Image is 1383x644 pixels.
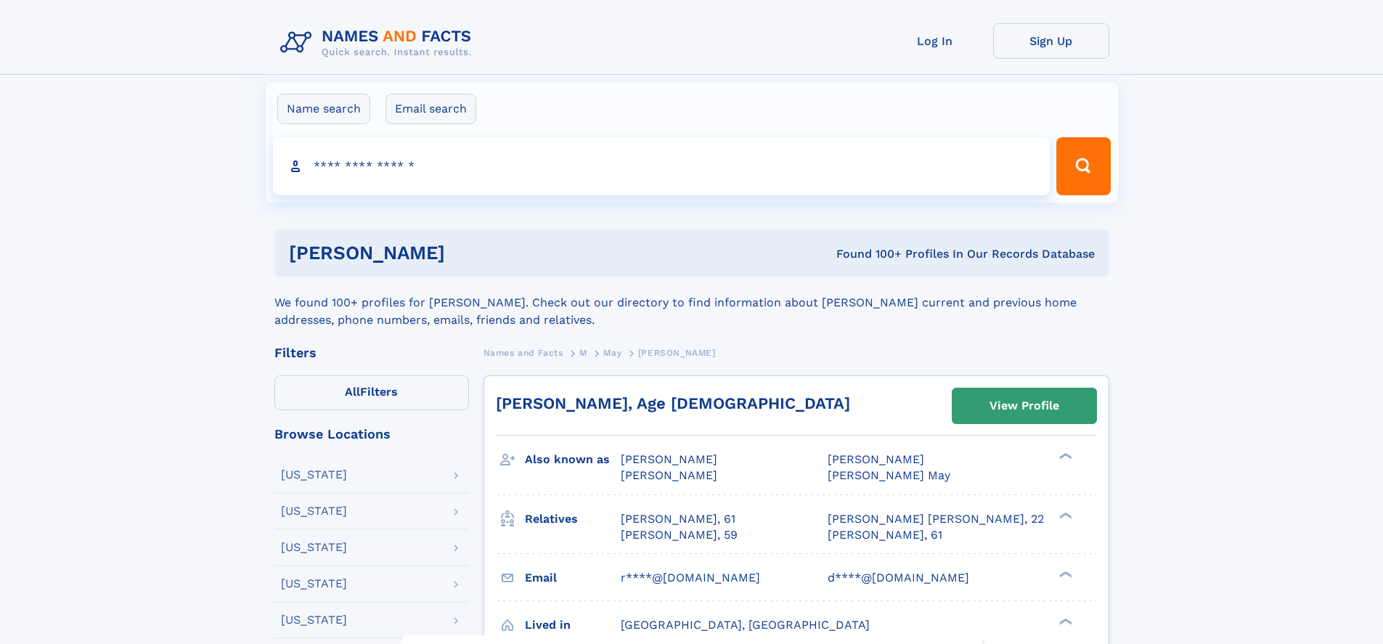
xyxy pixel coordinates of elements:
div: [US_STATE] [281,614,347,626]
div: ❯ [1056,510,1073,520]
div: [US_STATE] [281,469,347,481]
div: [US_STATE] [281,542,347,553]
label: Filters [274,375,469,410]
span: [PERSON_NAME] [621,468,717,482]
div: Filters [274,346,469,359]
h3: Relatives [525,507,621,531]
a: View Profile [952,388,1096,423]
a: [PERSON_NAME] [PERSON_NAME], 22 [828,511,1044,527]
div: View Profile [990,389,1059,423]
span: All [345,385,360,399]
a: [PERSON_NAME], 61 [621,511,735,527]
a: Sign Up [993,23,1109,59]
a: [PERSON_NAME], 61 [828,527,942,543]
label: Email search [385,94,476,124]
div: Browse Locations [274,428,469,441]
a: May [603,343,621,362]
input: search input [273,137,1050,195]
span: May [603,348,621,358]
span: [GEOGRAPHIC_DATA], [GEOGRAPHIC_DATA] [621,618,870,632]
div: ❯ [1056,616,1073,626]
span: M [579,348,587,358]
div: ❯ [1056,569,1073,579]
h3: Lived in [525,613,621,637]
span: [PERSON_NAME] [638,348,716,358]
h1: [PERSON_NAME] [289,244,641,262]
div: We found 100+ profiles for [PERSON_NAME]. Check out our directory to find information about [PERS... [274,277,1109,329]
div: ❯ [1056,452,1073,461]
span: [PERSON_NAME] [828,452,924,466]
button: Search Button [1056,137,1110,195]
h3: Also known as [525,447,621,472]
span: [PERSON_NAME] May [828,468,950,482]
div: [US_STATE] [281,578,347,590]
a: Names and Facts [484,343,563,362]
a: [PERSON_NAME], Age [DEMOGRAPHIC_DATA] [496,394,850,412]
a: Log In [877,23,993,59]
div: Found 100+ Profiles In Our Records Database [640,246,1095,262]
img: Logo Names and Facts [274,23,484,62]
h3: Email [525,566,621,590]
div: [US_STATE] [281,505,347,517]
span: [PERSON_NAME] [621,452,717,466]
label: Name search [277,94,370,124]
a: M [579,343,587,362]
a: [PERSON_NAME], 59 [621,527,738,543]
